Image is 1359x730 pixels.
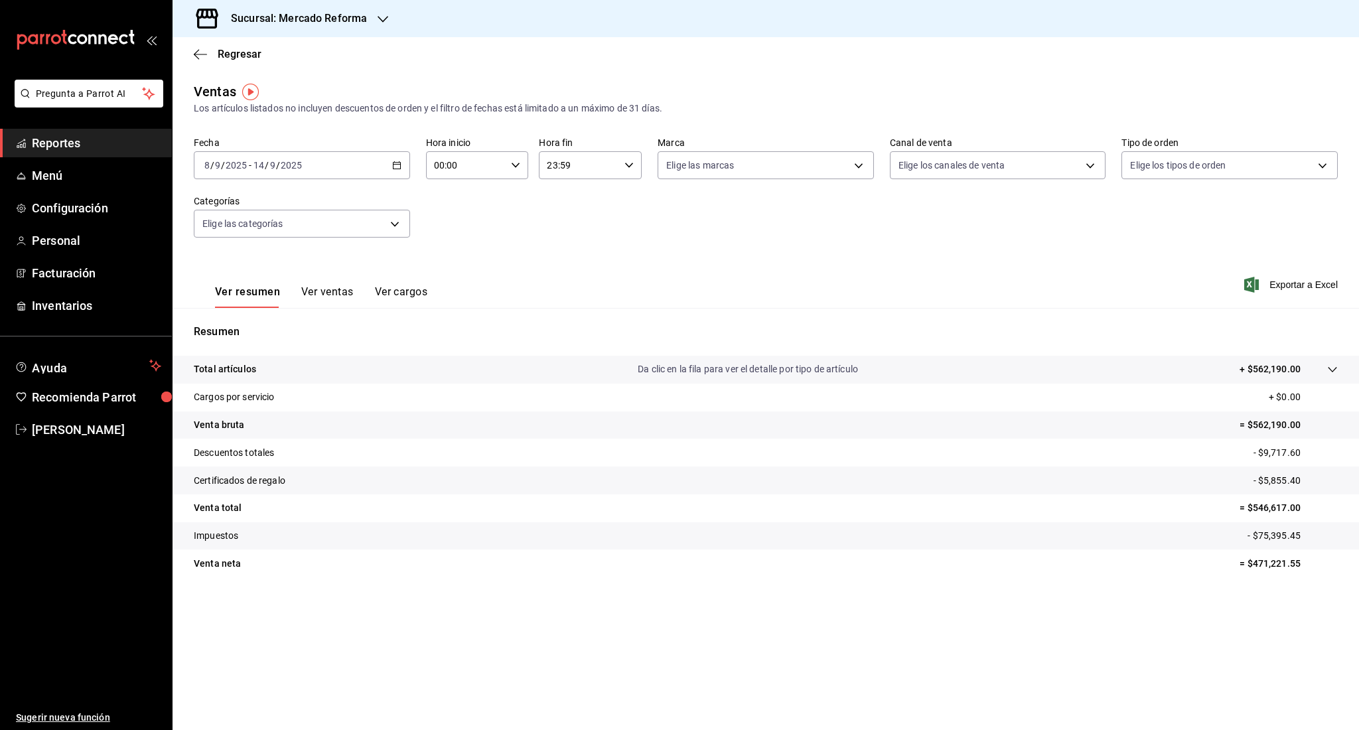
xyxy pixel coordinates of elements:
label: Categorías [194,196,410,206]
label: Tipo de orden [1121,138,1338,147]
span: Elige los canales de venta [898,159,1005,172]
input: -- [269,160,276,171]
div: Ventas [194,82,236,102]
label: Canal de venta [890,138,1106,147]
label: Hora fin [539,138,642,147]
span: / [221,160,225,171]
p: Da clic en la fila para ver el detalle por tipo de artículo [638,362,858,376]
p: Cargos por servicio [194,390,275,404]
p: Venta bruta [194,418,244,432]
p: - $5,855.40 [1253,474,1338,488]
img: Tooltip marker [242,84,259,100]
p: Resumen [194,324,1338,340]
div: Los artículos listados no incluyen descuentos de orden y el filtro de fechas está limitado a un m... [194,102,1338,115]
p: Descuentos totales [194,446,274,460]
button: Ver resumen [215,285,280,308]
span: / [210,160,214,171]
p: = $562,190.00 [1240,418,1338,432]
span: [PERSON_NAME] [32,421,161,439]
span: / [276,160,280,171]
p: Certificados de regalo [194,474,285,488]
input: ---- [225,160,248,171]
span: Ayuda [32,358,144,374]
input: ---- [280,160,303,171]
span: Configuración [32,199,161,217]
p: - $9,717.60 [1253,446,1338,460]
span: / [265,160,269,171]
h3: Sucursal: Mercado Reforma [220,11,367,27]
label: Fecha [194,138,410,147]
span: Recomienda Parrot [32,388,161,406]
button: Exportar a Excel [1247,277,1338,293]
p: = $471,221.55 [1240,557,1338,571]
label: Hora inicio [426,138,529,147]
button: Pregunta a Parrot AI [15,80,163,108]
label: Marca [658,138,874,147]
span: Regresar [218,48,261,60]
p: + $562,190.00 [1240,362,1301,376]
span: Personal [32,232,161,250]
span: Inventarios [32,297,161,315]
p: Venta total [194,501,242,515]
p: - $75,395.45 [1248,529,1338,543]
input: -- [214,160,221,171]
button: Ver cargos [375,285,428,308]
p: Total artículos [194,362,256,376]
span: Elige las marcas [666,159,734,172]
span: - [249,160,251,171]
p: = $546,617.00 [1240,501,1338,515]
p: Impuestos [194,529,238,543]
span: Elige las categorías [202,217,283,230]
span: Menú [32,167,161,184]
input: -- [204,160,210,171]
button: open_drawer_menu [146,35,157,45]
button: Ver ventas [301,285,354,308]
a: Pregunta a Parrot AI [9,96,163,110]
span: Facturación [32,264,161,282]
span: Elige los tipos de orden [1130,159,1226,172]
p: Venta neta [194,557,241,571]
span: Sugerir nueva función [16,711,161,725]
button: Regresar [194,48,261,60]
span: Reportes [32,134,161,152]
p: + $0.00 [1269,390,1338,404]
input: -- [253,160,265,171]
span: Pregunta a Parrot AI [36,87,143,101]
div: navigation tabs [215,285,427,308]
